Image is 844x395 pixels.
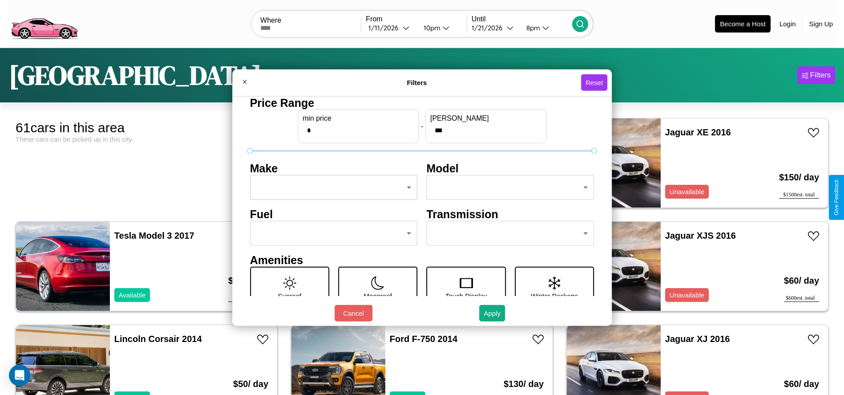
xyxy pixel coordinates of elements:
p: - [421,120,423,132]
div: Open Intercom Messenger [9,365,30,386]
div: 10pm [419,24,443,32]
h4: Fuel [250,208,418,220]
div: 61 cars in this area [16,120,278,135]
label: [PERSON_NAME] [430,114,541,122]
label: From [366,15,466,23]
a: Lincoln Corsair 2014 [114,334,202,344]
img: logo [7,4,81,41]
button: 1/11/2026 [366,23,416,33]
h4: Make [250,162,418,175]
div: Give Feedback [833,179,840,216]
div: $ 1600 est. total [228,295,268,302]
h4: Transmission [427,208,594,220]
button: Reset [581,74,607,91]
h1: [GEOGRAPHIC_DATA] [9,57,262,94]
button: 8pm [519,23,572,33]
a: Ford F-750 2014 [390,334,457,344]
div: $ 600 est. total [784,295,819,302]
div: Filters [810,71,831,80]
button: Login [775,16,800,32]
h3: $ 60 / day [784,267,819,295]
p: Winter Package [531,289,578,301]
a: Tesla Model 3 2017 [114,231,194,240]
button: 10pm [416,23,467,33]
p: Sunroof [278,289,302,301]
a: Jaguar XJS 2016 [665,231,736,240]
button: Filters [797,66,835,84]
h3: $ 160 / day [228,267,268,295]
p: Unavailable [670,186,704,198]
div: 1 / 21 / 2026 [472,24,507,32]
h4: Model [427,162,594,175]
button: Become a Host [715,15,771,33]
a: Jaguar XJ 2016 [665,334,730,344]
button: Apply [479,305,505,322]
h4: Amenities [250,253,594,266]
button: Cancel [335,305,372,322]
label: Where [260,16,361,24]
label: Until [472,15,572,23]
p: Moonroof [364,289,392,301]
h4: Price Range [250,96,594,109]
p: Touch Display [445,289,487,301]
div: 8pm [522,24,542,32]
div: These cars can be picked up in this city. [16,135,278,143]
button: Sign Up [805,16,837,32]
div: 1 / 11 / 2026 [368,24,403,32]
p: Available [119,289,146,301]
a: Jaguar XE 2016 [665,127,731,137]
h4: Filters [253,79,581,86]
div: $ 1500 est. total [779,191,819,199]
h3: $ 150 / day [779,163,819,191]
p: Unavailable [670,289,704,301]
label: min price [303,114,414,122]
